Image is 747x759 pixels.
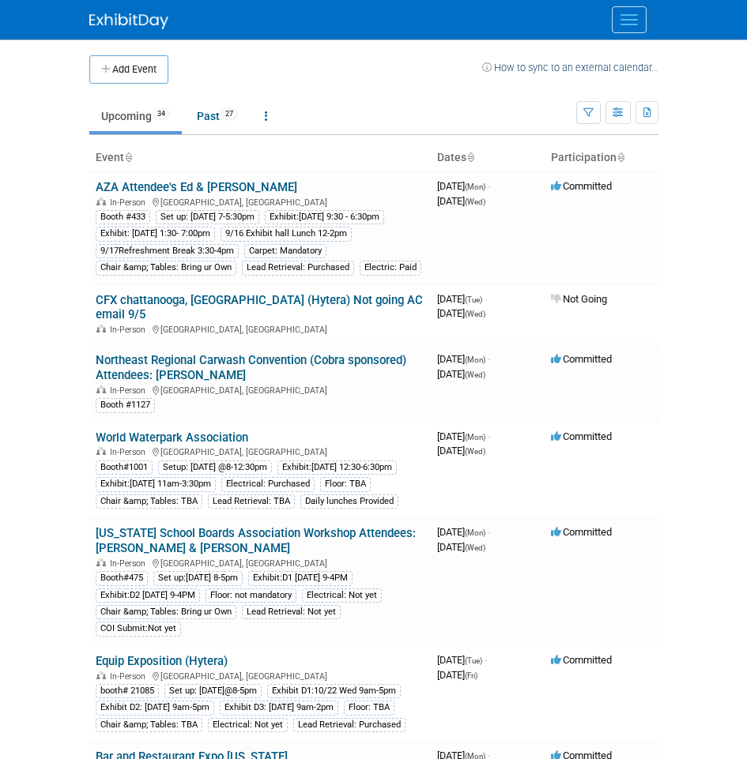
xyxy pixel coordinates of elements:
[300,494,398,509] div: Daily lunches Provided
[153,571,243,585] div: Set up:[DATE] 8-5pm
[437,445,485,457] span: [DATE]
[437,654,487,666] span: [DATE]
[96,605,236,619] div: Chair &amp; Tables: Bring ur Own
[96,622,181,636] div: COI Submit:Not yet
[437,307,485,319] span: [DATE]
[465,197,485,206] span: (Wed)
[466,151,474,163] a: Sort by Start Date
[437,293,487,305] span: [DATE]
[110,197,150,208] span: In-Person
[551,293,607,305] span: Not Going
[344,701,394,715] div: Floor: TBA
[96,195,424,208] div: [GEOGRAPHIC_DATA], [GEOGRAPHIC_DATA]
[110,671,150,682] span: In-Person
[110,447,150,457] span: In-Person
[465,370,485,379] span: (Wed)
[206,588,296,603] div: Floor: not mandatory
[244,244,326,258] div: Carpet: Mandatory
[96,227,215,241] div: Exhibit: [DATE] 1:30- 7:00pm
[110,558,150,569] span: In-Person
[488,353,490,365] span: -
[96,477,216,491] div: Exhibit:[DATE] 11am-3:30pm
[110,385,150,396] span: In-Person
[208,718,288,732] div: Electrical: Not yet
[153,108,170,120] span: 34
[221,227,352,241] div: 9/16 Exhibit hall Lunch 12-2pm
[437,353,490,365] span: [DATE]
[96,430,248,445] a: World Waterpark Association
[96,556,424,569] div: [GEOGRAPHIC_DATA], [GEOGRAPHIC_DATA]
[96,197,106,205] img: In-Person Event
[96,325,106,333] img: In-Person Event
[277,460,397,475] div: Exhibit:[DATE] 12:30-6:30pm
[242,605,341,619] div: Lead Retrieval: Not yet
[96,588,200,603] div: Exhibit:D2 [DATE] 9-4PM
[465,310,485,318] span: (Wed)
[267,684,401,698] div: Exhibit D1:10/22 Wed 9am-5pm
[248,571,353,585] div: Exhibit:D1 [DATE] 9-4PM
[96,322,424,335] div: [GEOGRAPHIC_DATA], [GEOGRAPHIC_DATA]
[617,151,624,163] a: Sort by Participation Type
[96,671,106,679] img: In-Person Event
[465,528,485,537] span: (Mon)
[612,6,647,33] button: Menu
[96,701,214,715] div: Exhibit D2: [DATE] 9am-5pm
[465,355,485,364] span: (Mon)
[551,526,612,538] span: Committed
[551,430,612,442] span: Committed
[96,558,106,566] img: In-Person Event
[488,430,490,442] span: -
[96,684,159,698] div: booth# 21085
[465,295,482,304] span: (Tue)
[437,541,485,553] span: [DATE]
[96,654,228,668] a: Equip Exposition (Hytera)
[208,494,295,509] div: Lead Retrieval: TBA
[437,669,477,681] span: [DATE]
[320,477,371,491] div: Floor: TBA
[96,385,106,393] img: In-Person Event
[124,151,132,163] a: Sort by Event Name
[465,433,485,441] span: (Mon)
[96,460,153,475] div: Booth#1001
[96,447,106,455] img: In-Person Event
[220,701,338,715] div: Exhibit D3: [DATE] 9am-2pm
[437,368,485,380] span: [DATE]
[89,101,182,131] a: Upcoming34
[89,55,168,84] button: Add Event
[551,654,612,666] span: Committed
[96,353,406,382] a: Northeast Regional Carwash Convention (Cobra sponsored) Attendees: [PERSON_NAME]
[431,145,545,171] th: Dates
[485,654,487,666] span: -
[488,526,490,538] span: -
[465,447,485,456] span: (Wed)
[437,526,490,538] span: [DATE]
[437,180,490,192] span: [DATE]
[185,101,250,131] a: Past27
[437,195,485,207] span: [DATE]
[156,210,259,224] div: Set up: [DATE] 7-5:30pm
[164,684,262,698] div: Set up: [DATE]@8-5pm
[465,671,477,680] span: (Fri)
[488,180,490,192] span: -
[96,445,424,457] div: [GEOGRAPHIC_DATA], [GEOGRAPHIC_DATA]
[465,182,485,191] span: (Mon)
[551,353,612,365] span: Committed
[96,718,202,732] div: Chair &amp; Tables: TBA
[96,398,155,412] div: Booth #1127
[89,13,168,29] img: ExhibitDay
[89,145,431,171] th: Event
[96,669,424,682] div: [GEOGRAPHIC_DATA], [GEOGRAPHIC_DATA]
[158,460,272,475] div: Setup: [DATE] @8-12:30pm
[96,526,416,555] a: [US_STATE] School Boards Association Workshop Attendees: [PERSON_NAME] & [PERSON_NAME]
[551,180,612,192] span: Committed
[360,261,421,275] div: Electric: Paid
[96,293,423,322] a: CFX chattanooga, [GEOGRAPHIC_DATA] (Hytera) Not going AC email 9/5
[545,145,658,171] th: Participation
[465,543,485,552] span: (Wed)
[221,477,315,491] div: Electrical: Purchased
[96,210,150,224] div: Booth #433
[96,494,202,509] div: Chair &amp; Tables: TBA
[110,325,150,335] span: In-Person
[96,571,148,585] div: Booth#475
[465,656,482,665] span: (Tue)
